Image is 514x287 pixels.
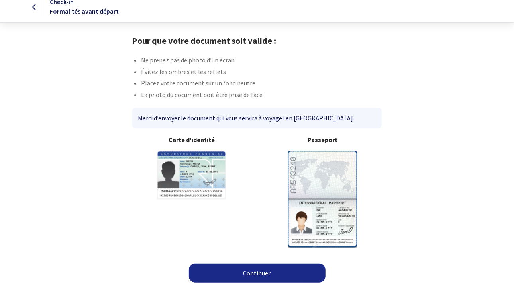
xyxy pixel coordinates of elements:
b: Carte d'identité [132,135,251,144]
h1: Pour que votre document soit valide : [132,35,382,46]
li: Placez votre document sur un fond neutre [141,78,382,90]
li: Ne prenez pas de photo d’un écran [141,55,382,67]
li: Évitez les ombres et les reflets [141,67,382,78]
li: La photo du document doit être prise de face [141,90,382,101]
img: illuPasseport.svg [288,151,357,247]
a: Continuer [189,264,326,283]
b: Passeport [263,135,382,144]
div: Merci d’envoyer le document qui vous servira à voyager en [GEOGRAPHIC_DATA]. [132,108,381,128]
img: illuCNI.svg [157,151,226,200]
